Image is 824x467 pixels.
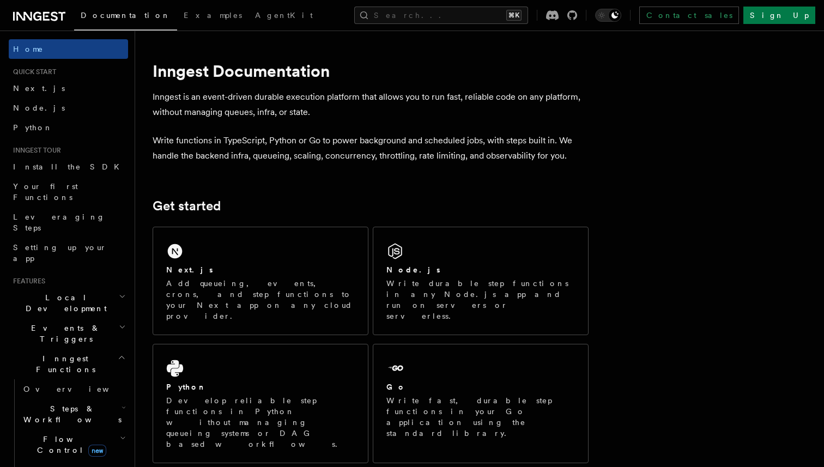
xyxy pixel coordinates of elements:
p: Write durable step functions in any Node.js app and run on servers or serverless. [386,278,575,322]
p: Add queueing, events, crons, and step functions to your Next app on any cloud provider. [166,278,355,322]
span: Examples [184,11,242,20]
button: Toggle dark mode [595,9,621,22]
span: Setting up your app [13,243,107,263]
a: Sign Up [743,7,815,24]
a: Install the SDK [9,157,128,177]
span: Features [9,277,45,286]
span: Events & Triggers [9,323,119,344]
span: Home [13,44,44,54]
button: Steps & Workflows [19,399,128,429]
a: Contact sales [639,7,739,24]
h2: Node.js [386,264,440,275]
span: AgentKit [255,11,313,20]
h2: Next.js [166,264,213,275]
a: AgentKit [249,3,319,29]
a: Documentation [74,3,177,31]
span: Node.js [13,104,65,112]
span: Documentation [81,11,171,20]
span: new [88,445,106,457]
a: Your first Functions [9,177,128,207]
span: Next.js [13,84,65,93]
a: Home [9,39,128,59]
span: Inngest tour [9,146,61,155]
span: Steps & Workflows [19,403,122,425]
a: Examples [177,3,249,29]
p: Write functions in TypeScript, Python or Go to power background and scheduled jobs, with steps bu... [153,133,589,163]
span: Install the SDK [13,162,126,171]
button: Flow Controlnew [19,429,128,460]
p: Inngest is an event-driven durable execution platform that allows you to run fast, reliable code ... [153,89,589,120]
a: Next.jsAdd queueing, events, crons, and step functions to your Next app on any cloud provider. [153,227,368,335]
h2: Python [166,381,207,392]
button: Events & Triggers [9,318,128,349]
span: Your first Functions [13,182,78,202]
span: Local Development [9,292,119,314]
h1: Inngest Documentation [153,61,589,81]
a: PythonDevelop reliable step functions in Python without managing queueing systems or DAG based wo... [153,344,368,463]
kbd: ⌘K [506,10,522,21]
a: Setting up your app [9,238,128,268]
button: Local Development [9,288,128,318]
a: Get started [153,198,221,214]
a: Python [9,118,128,137]
button: Inngest Functions [9,349,128,379]
span: Leveraging Steps [13,213,105,232]
p: Write fast, durable step functions in your Go application using the standard library. [386,395,575,439]
a: Leveraging Steps [9,207,128,238]
a: Overview [19,379,128,399]
button: Search...⌘K [354,7,528,24]
a: Node.jsWrite durable step functions in any Node.js app and run on servers or serverless. [373,227,589,335]
span: Python [13,123,53,132]
a: Next.js [9,78,128,98]
a: GoWrite fast, durable step functions in your Go application using the standard library. [373,344,589,463]
a: Node.js [9,98,128,118]
span: Inngest Functions [9,353,118,375]
span: Overview [23,385,136,393]
h2: Go [386,381,406,392]
p: Develop reliable step functions in Python without managing queueing systems or DAG based workflows. [166,395,355,450]
span: Quick start [9,68,56,76]
span: Flow Control [19,434,120,456]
